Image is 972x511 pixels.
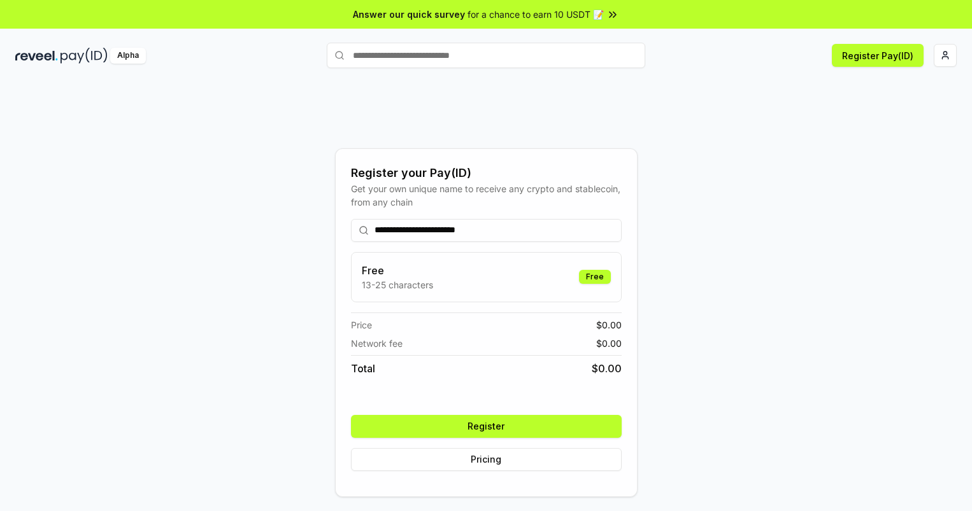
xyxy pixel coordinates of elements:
[351,448,622,471] button: Pricing
[351,164,622,182] div: Register your Pay(ID)
[15,48,58,64] img: reveel_dark
[351,182,622,209] div: Get your own unique name to receive any crypto and stablecoin, from any chain
[468,8,604,21] span: for a chance to earn 10 USDT 📝
[110,48,146,64] div: Alpha
[351,361,375,376] span: Total
[832,44,924,67] button: Register Pay(ID)
[362,263,433,278] h3: Free
[351,337,403,350] span: Network fee
[579,270,611,284] div: Free
[596,318,622,332] span: $ 0.00
[353,8,465,21] span: Answer our quick survey
[362,278,433,291] p: 13-25 characters
[61,48,108,64] img: pay_id
[351,415,622,438] button: Register
[351,318,372,332] span: Price
[596,337,622,350] span: $ 0.00
[592,361,622,376] span: $ 0.00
